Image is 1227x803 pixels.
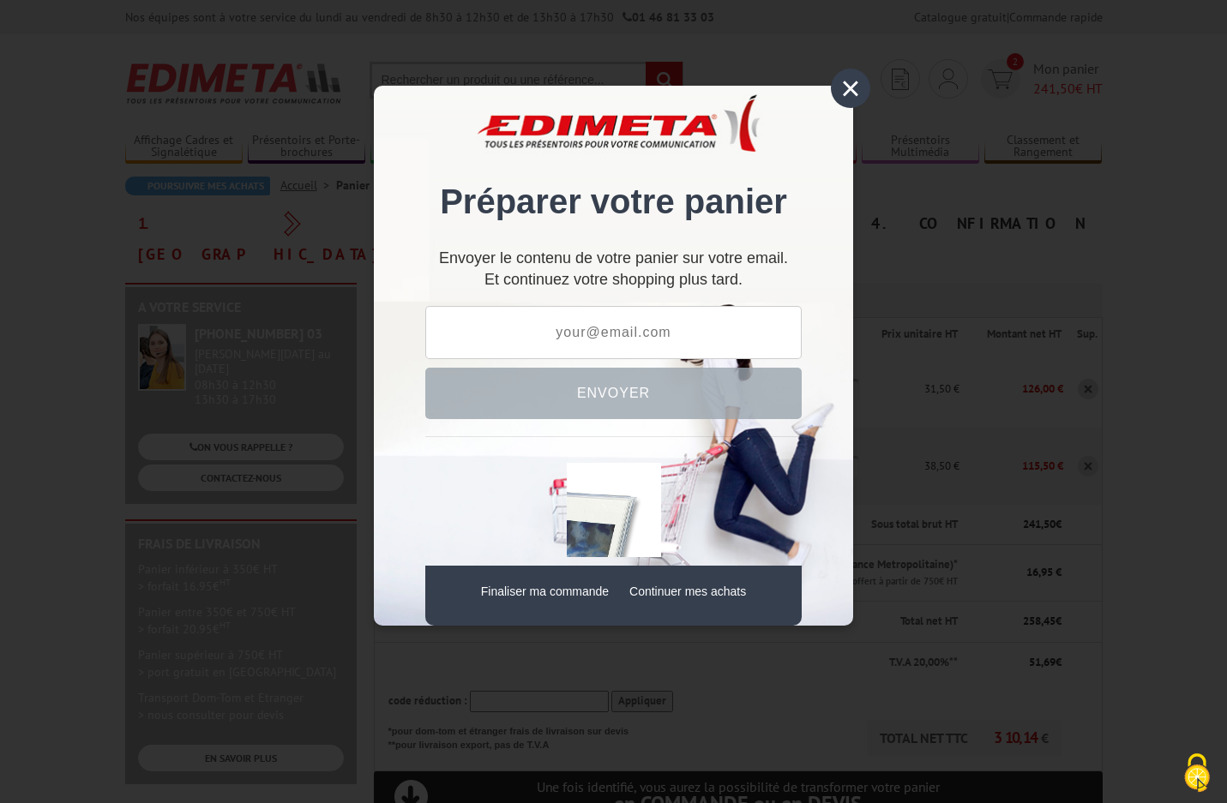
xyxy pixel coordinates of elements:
[425,368,802,419] button: Envoyer
[425,111,802,239] div: Préparer votre panier
[831,69,870,108] div: ×
[425,256,802,261] p: Envoyer le contenu de votre panier sur votre email.
[1167,745,1227,803] button: Cookies (fenêtre modale)
[425,256,802,288] div: Et continuez votre shopping plus tard.
[481,584,609,598] a: Finaliser ma commande
[629,584,746,598] a: Continuer mes achats
[425,306,802,359] input: your@email.com
[1176,752,1218,794] img: Cookies (fenêtre modale)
